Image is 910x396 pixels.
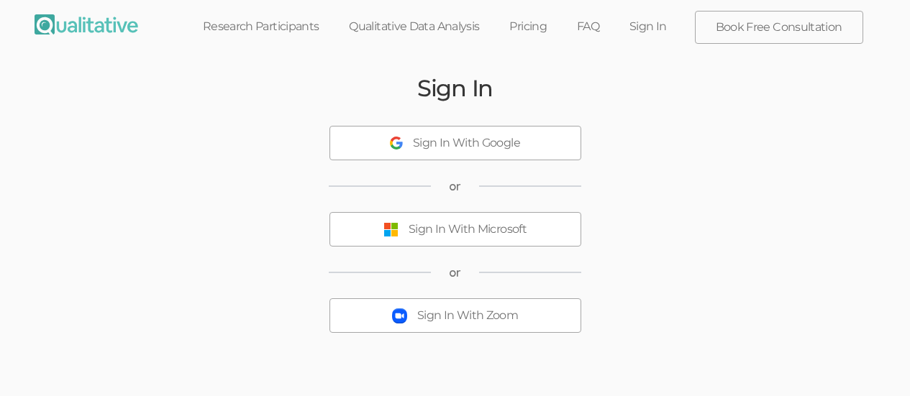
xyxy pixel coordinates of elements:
img: Qualitative [35,14,138,34]
img: Sign In With Zoom [392,308,407,323]
div: Sign In With Google [413,135,520,152]
a: Research Participants [188,11,335,42]
a: Pricing [494,11,562,42]
a: FAQ [562,11,614,42]
span: or [449,264,461,281]
div: Sign In With Microsoft [409,221,527,238]
div: Sign In With Zoom [417,308,518,324]
a: Qualitative Data Analysis [334,11,494,42]
a: Sign In [614,11,682,42]
button: Sign In With Google [329,126,581,160]
img: Sign In With Google [390,137,403,149]
h2: Sign In [417,75,493,101]
img: Sign In With Microsoft [383,222,399,237]
button: Sign In With Zoom [329,298,581,333]
a: Book Free Consultation [696,11,863,43]
span: or [449,178,461,195]
button: Sign In With Microsoft [329,212,581,247]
